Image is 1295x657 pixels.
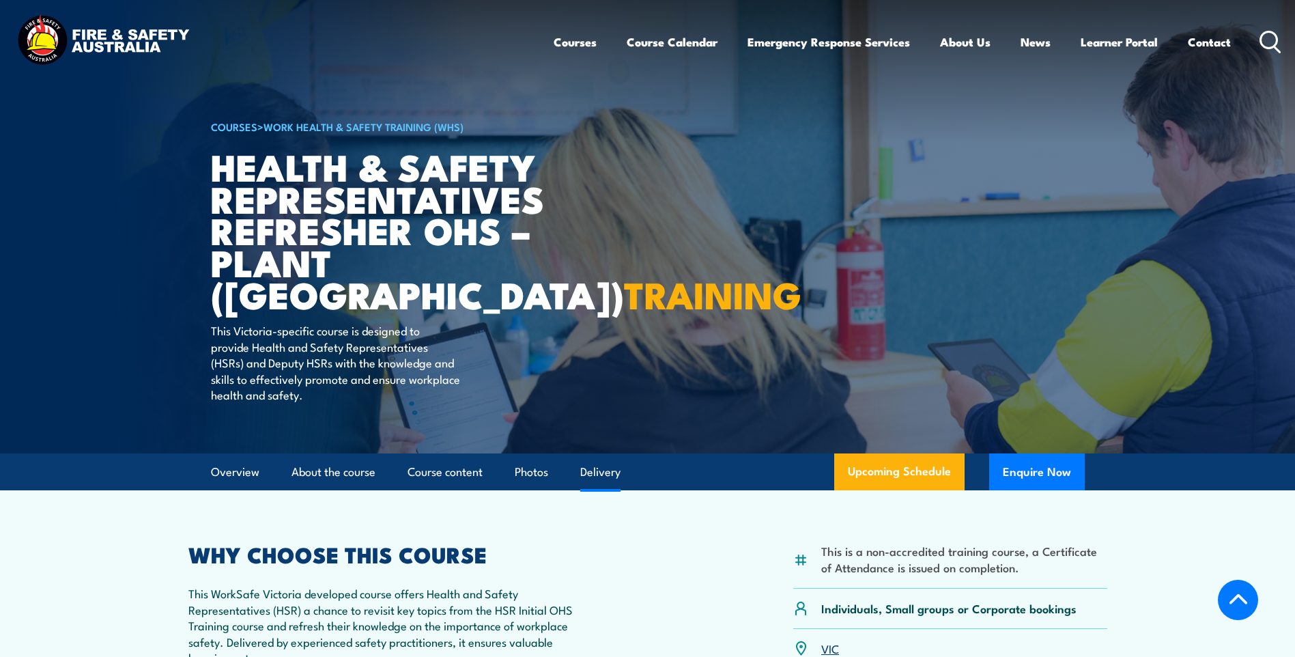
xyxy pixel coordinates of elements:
strong: TRAINING [624,265,801,322]
a: Learner Portal [1081,24,1158,60]
a: About the course [291,454,375,490]
a: COURSES [211,119,257,134]
h6: > [211,118,548,135]
a: Overview [211,454,259,490]
a: Course Calendar [627,24,717,60]
a: Work Health & Safety Training (WHS) [264,119,464,134]
a: Upcoming Schedule [834,453,965,490]
li: This is a non-accredited training course, a Certificate of Attendance is issued on completion. [821,543,1107,575]
p: Individuals, Small groups or Corporate bookings [821,600,1077,616]
button: Enquire Now [989,453,1085,490]
a: News [1021,24,1051,60]
a: About Us [940,24,991,60]
a: Course content [408,454,483,490]
a: Contact [1188,24,1231,60]
a: Photos [515,454,548,490]
p: This Victoria-specific course is designed to provide Health and Safety Representatives (HSRs) and... [211,322,460,402]
a: VIC [821,640,839,656]
a: Emergency Response Services [748,24,910,60]
h1: Health & Safety Representatives Refresher OHS – Plant ([GEOGRAPHIC_DATA]) [211,150,548,310]
a: Courses [554,24,597,60]
h2: WHY CHOOSE THIS COURSE [188,544,587,563]
a: Delivery [580,454,621,490]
